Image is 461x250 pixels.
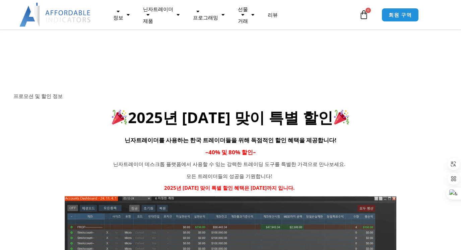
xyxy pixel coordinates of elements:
[208,148,253,156] font: 40% 및 80% 할인
[268,11,278,18] font: 리뷰
[382,8,419,22] a: 회원 구역
[205,148,208,156] font: –
[238,6,248,24] font: 선물 거래
[19,3,91,27] img: LogoAI | Affordable Indicators – NinjaTrader
[193,9,218,21] font: 프로그래밍
[164,184,294,191] font: 2025년 [DATE] 맞이 특별 할인 혜택은 [DATE]까지 입니다.
[143,6,173,24] font: 닌자트레이더 제품
[261,1,284,28] a: 리뷰
[186,1,231,28] a: 프로그래밍
[186,173,272,179] font: 모든 트레이더들의 성공을 기원합니다!
[389,11,412,18] font: 회원 구역
[112,109,127,124] img: 🎉
[366,8,371,13] span: 0
[253,148,256,156] font: –
[125,136,336,144] font: 닌자트레이더를 사용하는 한국 트레이더들을 위해 독점적인 할인 혜택을 제공합니다!
[107,1,136,28] a: 정보
[334,109,349,124] img: 🎉
[113,9,123,21] font: 정보
[113,161,345,167] font: 닌자트레이더 데스크톱 플랫폼에서 사용할 수 있는 강력한 트레이딩 도구를 특별한 가격으로 만나보세요.
[136,1,186,28] a: 닌자트레이더제품
[231,1,261,28] a: 선물거래
[349,5,379,24] a: 0
[13,93,63,99] font: 프로모션 및 할인 정보
[111,107,350,128] font: 2025년 [DATE] 맞이 특별 할인
[107,1,357,28] nav: Menu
